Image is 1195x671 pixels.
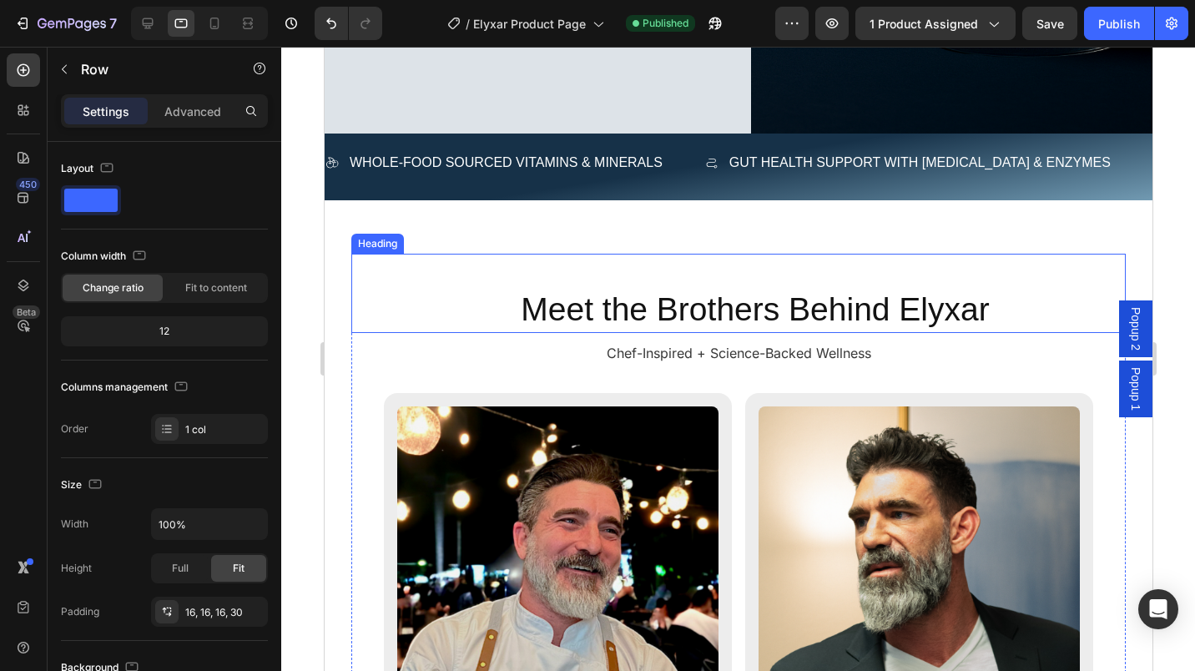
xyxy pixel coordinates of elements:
span: Save [1036,17,1064,31]
div: Undo/Redo [315,7,382,40]
span: Published [643,16,688,31]
span: Popup 2 [803,260,819,304]
div: Order [61,421,88,436]
p: GUT HEALTH SUPPORT WITH [MEDICAL_DATA] & ENZYMES [405,104,786,129]
p: Chef-Inspired + Science-Backed Wellness [28,295,799,319]
h2: Meet the Brothers Behind Elyxar [60,240,801,286]
div: Heading [30,189,76,204]
p: Row [81,59,223,79]
button: 7 [7,7,124,40]
p: WHOLE-FOOD SOURCED VITAMINS & MINERALS [25,104,338,129]
div: Beta [13,305,40,319]
div: Publish [1098,15,1140,33]
span: Popup 1 [803,320,819,364]
div: 1 col [185,422,264,437]
iframe: Design area [325,47,1152,671]
input: Auto [152,509,267,539]
span: Elyxar Product Page [473,15,586,33]
div: Layout [61,158,117,180]
div: Size [61,474,105,497]
p: 7 [109,13,117,33]
span: Fit to content [185,280,247,295]
div: 450 [16,178,40,191]
span: 1 product assigned [870,15,978,33]
div: Open Intercom Messenger [1138,589,1178,629]
span: / [466,15,470,33]
p: Advanced [164,103,221,120]
span: Full [172,561,189,576]
button: 1 product assigned [855,7,1016,40]
div: Column width [61,245,149,268]
div: 12 [64,320,265,343]
div: Columns management [61,376,191,399]
span: Change ratio [83,280,144,295]
p: Settings [83,103,129,120]
div: Width [61,517,88,532]
div: Height [61,561,92,576]
div: 16, 16, 16, 30 [185,605,264,620]
div: Padding [61,604,99,619]
span: Fit [233,561,245,576]
button: Publish [1084,7,1154,40]
button: Save [1022,7,1077,40]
